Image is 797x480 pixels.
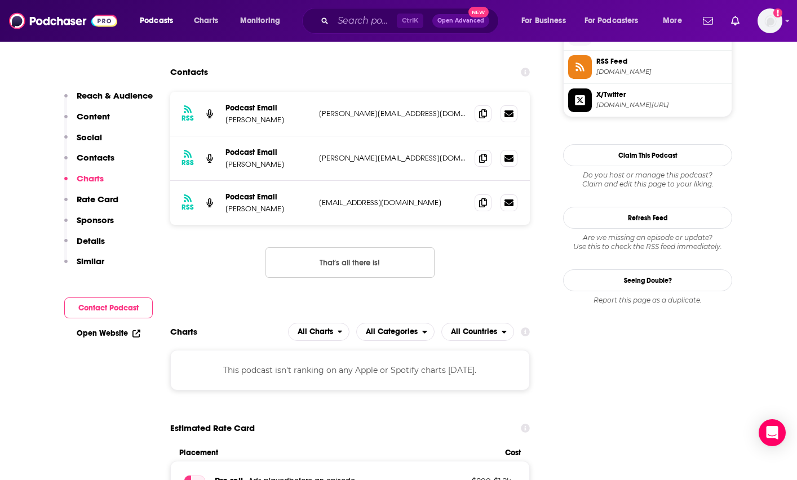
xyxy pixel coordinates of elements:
div: Report this page as a duplicate. [563,296,732,305]
button: Claim This Podcast [563,144,732,166]
a: Show notifications dropdown [727,11,744,30]
button: Refresh Feed [563,207,732,229]
h3: RSS [181,114,194,123]
h2: Charts [170,326,197,337]
span: Estimated Rate Card [170,417,255,439]
h2: Categories [356,323,435,341]
span: RSS Feed [596,56,727,66]
h2: Countries [441,323,514,341]
p: Charts [77,173,104,184]
button: Open AdvancedNew [432,14,489,28]
svg: Add a profile image [773,8,782,17]
a: X/Twitter[DOMAIN_NAME][URL] [568,88,727,112]
button: Charts [64,173,104,194]
div: Search podcasts, credits, & more... [313,8,510,34]
button: Content [64,111,110,132]
a: Charts [187,12,225,30]
span: New [468,7,489,17]
button: open menu [655,12,696,30]
span: X/Twitter [596,90,727,100]
div: Claim and edit this page to your liking. [563,171,732,189]
button: Reach & Audience [64,90,153,111]
span: Open Advanced [437,18,484,24]
button: open menu [513,12,580,30]
span: Logged in as LoriBecker [758,8,782,33]
p: [PERSON_NAME] [225,115,310,125]
span: More [663,13,682,29]
button: Contact Podcast [64,297,153,318]
p: Sponsors [77,215,114,225]
p: [PERSON_NAME] [225,204,310,214]
button: Show profile menu [758,8,782,33]
p: [PERSON_NAME] [225,159,310,169]
button: Nothing here. [265,247,435,278]
button: Rate Card [64,194,118,215]
p: Rate Card [77,194,118,205]
span: feeds.simplecast.com [596,68,727,76]
p: [PERSON_NAME][EMAIL_ADDRESS][DOMAIN_NAME] [319,109,466,118]
button: Contacts [64,152,114,173]
p: Reach & Audience [77,90,153,101]
button: open menu [132,12,188,30]
img: Podchaser - Follow, Share and Rate Podcasts [9,10,117,32]
h3: RSS [181,158,194,167]
p: Podcast Email [225,103,310,113]
button: open menu [356,323,435,341]
button: open menu [288,323,350,341]
span: All Countries [451,328,497,336]
span: Cost [505,448,521,457]
a: Show notifications dropdown [698,11,718,30]
button: open menu [577,12,655,30]
span: Do you host or manage this podcast? [563,171,732,180]
p: Content [77,111,110,122]
h2: Platforms [288,323,350,341]
p: Podcast Email [225,192,310,202]
span: For Podcasters [585,13,639,29]
img: User Profile [758,8,782,33]
span: Placement [179,448,495,457]
span: Monitoring [240,13,280,29]
span: All Charts [298,328,333,336]
button: open menu [232,12,295,30]
span: Podcasts [140,13,173,29]
h3: RSS [181,203,194,212]
p: Similar [77,256,104,266]
p: [PERSON_NAME][EMAIL_ADDRESS][DOMAIN_NAME] [319,153,466,163]
a: RSS Feed[DOMAIN_NAME] [568,55,727,79]
div: Are we missing an episode or update? Use this to check the RSS feed immediately. [563,233,732,251]
p: [EMAIL_ADDRESS][DOMAIN_NAME] [319,198,466,207]
span: All Categories [366,328,418,336]
div: This podcast isn't ranking on any Apple or Spotify charts [DATE]. [170,350,530,390]
a: Seeing Double? [563,269,732,291]
span: For Business [521,13,566,29]
button: Sponsors [64,215,114,235]
span: twitter.com/MoeRockOnline [596,101,727,109]
a: Open Website [77,328,140,338]
button: open menu [441,323,514,341]
p: Podcast Email [225,148,310,157]
span: Charts [194,13,218,29]
input: Search podcasts, credits, & more... [333,12,397,30]
p: Contacts [77,152,114,163]
div: Open Intercom Messenger [759,419,786,446]
h2: Contacts [170,61,208,83]
p: Details [77,235,105,246]
button: Social [64,132,102,153]
span: Ctrl K [397,14,423,28]
button: Similar [64,256,104,277]
button: Details [64,235,105,256]
p: Social [77,132,102,143]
